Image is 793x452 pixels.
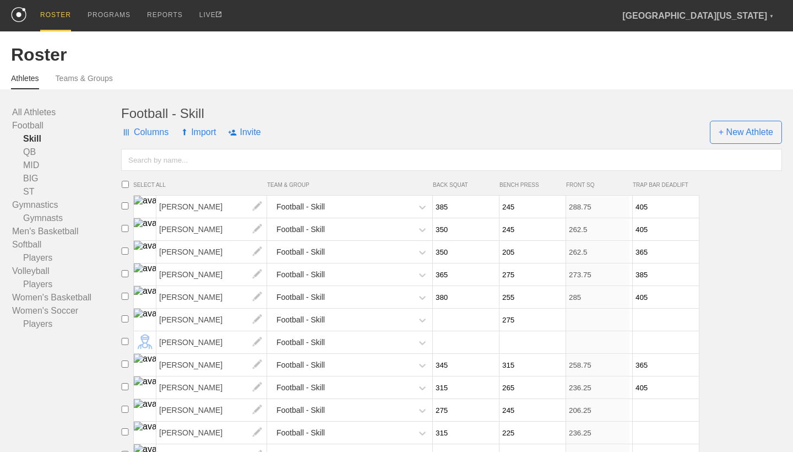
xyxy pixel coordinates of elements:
[56,74,113,88] a: Teams & Groups
[12,119,121,132] a: Football
[156,422,267,444] span: [PERSON_NAME]
[156,399,267,421] span: [PERSON_NAME]
[12,106,121,119] a: All Athletes
[566,182,627,188] span: FRONT SQ
[133,182,267,188] span: SELECT ALL
[181,116,216,149] span: Import
[156,309,267,331] span: [PERSON_NAME]
[710,121,782,144] span: + New Athlete
[156,405,267,415] a: [PERSON_NAME]
[156,354,267,376] span: [PERSON_NAME]
[276,310,325,330] div: Football - Skill
[156,247,267,256] a: [PERSON_NAME]
[121,116,169,149] span: Columns
[246,309,268,331] img: edit.png
[156,202,267,211] a: [PERSON_NAME]
[276,242,325,262] div: Football - Skill
[276,355,325,375] div: Football - Skill
[121,106,782,121] div: Football - Skill
[156,263,267,286] span: [PERSON_NAME]
[156,337,267,347] a: [PERSON_NAME]
[433,182,494,188] span: BACK SQUAT
[267,182,433,188] span: TEAM & GROUP
[246,263,268,286] img: edit.png
[499,182,561,188] span: BENCH PRESS
[276,423,325,443] div: Football - Skill
[228,116,260,149] span: Invite
[156,270,267,279] a: [PERSON_NAME]
[156,241,267,263] span: [PERSON_NAME]
[156,428,267,437] a: [PERSON_NAME]
[156,286,267,308] span: [PERSON_NAME]
[156,331,267,353] span: [PERSON_NAME]
[633,182,694,188] span: TRAP BAR DEADLIFT
[156,315,267,324] a: [PERSON_NAME]
[156,292,267,302] a: [PERSON_NAME]
[11,7,26,22] img: logo
[246,241,268,263] img: edit.png
[156,360,267,369] a: [PERSON_NAME]
[769,12,774,21] div: ▼
[276,332,325,353] div: Football - Skill
[12,304,121,318] a: Women's Soccer
[156,218,267,240] span: [PERSON_NAME]
[246,196,268,218] img: edit.png
[12,238,121,251] a: Softball
[12,251,121,265] a: Players
[276,265,325,285] div: Football - Skill
[11,45,782,65] div: Roster
[12,159,121,172] a: MID
[12,172,121,185] a: BIG
[12,291,121,304] a: Women's Basketball
[276,378,325,398] div: Football - Skill
[246,422,268,444] img: edit.png
[12,278,121,291] a: Players
[156,196,267,218] span: [PERSON_NAME]
[246,218,268,240] img: edit.png
[276,287,325,308] div: Football - Skill
[12,198,121,212] a: Gymnastics
[246,354,268,376] img: edit.png
[276,400,325,421] div: Football - Skill
[595,324,793,452] iframe: Chat Widget
[276,219,325,240] div: Football - Skill
[11,74,39,89] a: Athletes
[246,376,268,399] img: edit.png
[246,286,268,308] img: edit.png
[12,318,121,331] a: Players
[12,212,121,225] a: Gymnasts
[156,376,267,399] span: [PERSON_NAME]
[276,197,325,217] div: Football - Skill
[156,383,267,392] a: [PERSON_NAME]
[246,331,268,353] img: edit.png
[246,399,268,421] img: edit.png
[12,132,121,146] a: Skill
[121,149,782,171] input: Search by name...
[12,225,121,238] a: Men's Basketball
[12,146,121,159] a: QB
[12,265,121,278] a: Volleyball
[156,224,267,234] a: [PERSON_NAME]
[12,185,121,198] a: ST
